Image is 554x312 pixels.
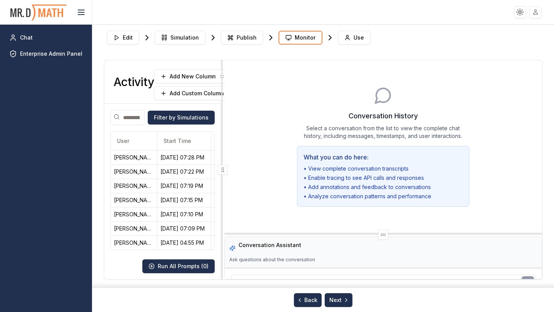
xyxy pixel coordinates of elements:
[214,168,239,176] div: 2m
[221,31,263,45] button: Publish
[214,225,239,232] div: 0s
[114,182,154,190] div: Vincent Allen
[304,193,463,200] li: • Analyze conversation patterns and performance
[160,225,208,232] div: 10/09/25, 07:09 PM
[142,259,215,273] button: Run All Prompts (0)
[530,7,541,18] img: placeholder-user.jpg
[294,293,322,307] button: Back
[20,50,82,58] span: Enterprise Admin Panel
[304,165,463,173] li: • View complete conversation transcripts
[6,31,86,45] a: Chat
[113,75,154,89] h3: Activity
[239,241,301,249] h3: Conversation Assistant
[229,257,315,263] p: Ask questions about the conversation
[214,239,239,247] div: 1h
[20,34,33,41] span: Chat
[114,239,154,247] div: Hannah Adams
[160,196,208,204] div: 10/09/25, 07:15 PM
[107,31,139,45] button: Edit
[237,34,257,41] span: Publish
[155,31,205,45] button: Simulation
[164,137,191,145] span: Start Time
[160,154,208,161] div: 10/09/25, 07:28 PM
[10,2,67,23] img: PromptOwl
[160,182,208,190] div: 10/09/25, 07:19 PM
[214,211,239,218] div: 4m
[114,168,154,176] div: Vincent Allen
[148,111,215,124] button: Filter by Simulations
[297,124,469,140] p: Select a conversation from the list to view the complete chat history, including messages, timest...
[214,154,239,161] div: 5m
[154,86,230,100] button: Add Custom Column
[297,111,469,121] h3: Conversation History
[214,182,239,190] div: 1m
[304,174,463,182] li: • Enable tracing to see API calls and responses
[160,239,208,247] div: 10/09/25, 04:55 PM
[114,154,154,161] div: Vincent Allen
[123,34,133,41] span: Edit
[114,225,154,232] div: Vincent Allen
[117,137,129,145] span: User
[6,47,86,61] a: Enterprise Admin Panel
[354,34,364,41] span: Use
[160,168,208,176] div: 10/09/25, 07:22 PM
[160,211,208,218] div: 10/09/25, 07:10 PM
[325,293,352,307] button: Next
[329,296,349,304] span: Next
[114,196,154,204] div: Vincent Allen
[304,183,463,191] li: • Add annotations and feedback to conversations
[304,153,463,162] h4: What you can do here:
[214,196,239,204] div: 3m
[114,211,154,218] div: Vincent Allen
[279,31,322,45] button: Monitor
[295,34,315,41] span: Monitor
[170,34,199,41] span: Simulation
[338,31,370,45] button: Use
[154,70,232,83] button: Add New Column
[297,296,317,304] span: Back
